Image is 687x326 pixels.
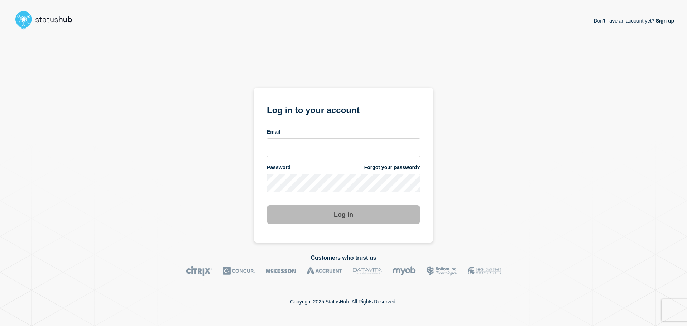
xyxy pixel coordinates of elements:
[267,164,290,171] span: Password
[654,18,674,24] a: Sign up
[594,12,674,29] p: Don't have an account yet?
[267,138,420,157] input: email input
[13,255,674,261] h2: Customers who trust us
[393,266,416,276] img: myob logo
[186,266,212,276] img: Citrix logo
[290,299,397,305] p: Copyright 2025 StatusHub. All Rights Reserved.
[427,266,457,276] img: Bottomline logo
[267,103,420,116] h1: Log in to your account
[13,9,81,32] img: StatusHub logo
[223,266,255,276] img: Concur logo
[468,266,501,276] img: MSU logo
[267,205,420,224] button: Log in
[307,266,342,276] img: Accruent logo
[267,174,420,192] input: password input
[353,266,382,276] img: DataVita logo
[364,164,420,171] a: Forgot your password?
[266,266,296,276] img: McKesson logo
[267,129,280,135] span: Email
